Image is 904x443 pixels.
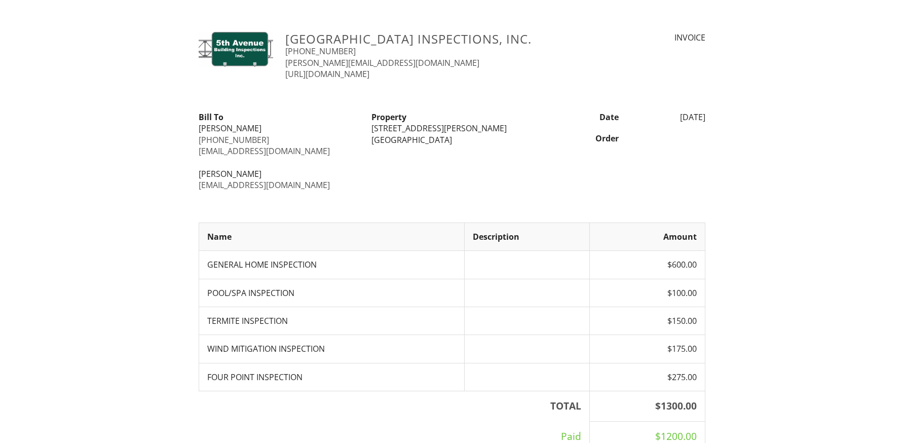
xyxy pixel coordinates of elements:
[371,123,532,134] div: [STREET_ADDRESS][PERSON_NAME]
[590,279,705,307] td: $100.00
[371,112,406,123] strong: Property
[590,223,705,250] th: Amount
[285,57,479,68] a: [PERSON_NAME][EMAIL_ADDRESS][DOMAIN_NAME]
[590,335,705,363] td: $175.00
[207,315,288,326] span: TERMITE INSPECTION
[285,68,369,80] a: [URL][DOMAIN_NAME]
[625,112,711,123] div: [DATE]
[590,363,705,391] td: $275.00
[285,46,356,57] a: [PHONE_NUMBER]
[199,179,330,191] a: [EMAIL_ADDRESS][DOMAIN_NAME]
[199,223,465,250] th: Name
[465,223,590,250] th: Description
[590,251,705,279] td: $600.00
[207,287,294,299] span: POOL/SPA INSPECTION
[199,112,223,123] strong: Bill To
[199,145,330,157] a: [EMAIL_ADDRESS][DOMAIN_NAME]
[590,307,705,335] td: $150.00
[539,133,625,144] div: Order
[207,259,317,270] span: GENERAL HOME INSPECTION
[199,134,269,145] a: [PHONE_NUMBER]
[588,32,705,43] div: INVOICE
[590,391,705,422] th: $1300.00
[539,112,625,123] div: Date
[199,32,273,67] img: 5th_Ave_logo.jpg
[285,32,576,46] h3: [GEOGRAPHIC_DATA] Inspections, Inc.
[371,134,532,145] div: [GEOGRAPHIC_DATA]
[207,372,303,383] span: FOUR POINT INSPECTION
[199,123,359,134] div: [PERSON_NAME]
[199,168,359,179] div: [PERSON_NAME]
[207,343,325,354] span: WIND MITIGATION INSPECTION
[199,391,590,422] th: TOTAL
